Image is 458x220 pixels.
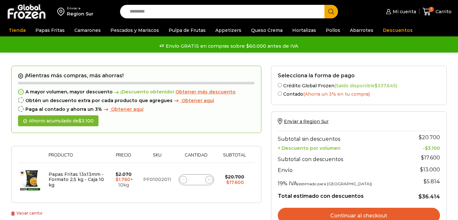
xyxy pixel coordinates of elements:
[429,7,434,12] span: 1
[18,115,98,127] div: Ahorro acumulado de
[289,24,319,36] a: Hortalizas
[116,177,130,182] bdi: 1.760
[67,11,93,17] div: Region Sur
[45,153,108,163] th: Producto
[418,194,440,200] bdi: 36.414
[322,24,343,36] a: Pollos
[278,83,282,87] input: Crédito Global Frozen(Saldo disponible$337.645)
[391,8,416,15] span: Mi cuenta
[419,134,422,140] span: $
[182,98,214,103] span: Obtener aqui
[278,131,406,144] th: Subtotal sin descuentos
[32,24,68,36] a: Papas Fritas
[175,153,218,163] th: Cantidad
[140,163,175,196] td: PF01002011
[424,178,440,185] span: 5.814
[375,83,378,89] span: $
[5,24,29,36] a: Tienda
[173,98,214,103] a: Obtener aqui
[108,153,139,163] th: Precio
[278,82,440,89] label: Crédito Global Frozen
[226,179,229,185] span: $
[79,118,81,124] span: $
[384,5,416,18] a: Mi cuenta
[140,153,175,163] th: Sku
[303,91,370,97] span: (Ahorra un 3% en tu compra)
[165,24,209,36] a: Pulpa de Frutas
[420,167,423,173] span: $
[421,155,440,161] bdi: 17.600
[116,171,118,177] span: $
[434,8,452,15] span: Carrito
[175,89,236,95] a: Obtener más descuento
[406,144,440,151] td: -
[278,72,440,79] h2: Selecciona la forma de pago
[380,24,416,36] a: Descuentos
[18,107,255,112] div: Paga al contado y ahorra un 3%
[113,89,174,95] span: ¡Descuento obtenido!
[324,5,338,18] button: Search button
[67,6,93,11] div: Enviar a
[278,144,406,151] th: + Descuento por volumen
[278,119,329,124] a: Enviar a Region Sur
[423,4,452,19] a: 1 Carrito
[421,155,424,161] span: $
[49,171,104,188] a: Papas Fritas 13x13mm - Formato 2,5 kg - Caja 10 kg
[192,175,201,184] input: Product quantity
[116,171,132,177] bdi: 2.070
[71,24,104,36] a: Camarones
[18,72,255,79] h2: ¡Mientras más compras, más ahorras!
[425,145,428,151] span: $
[284,119,329,124] span: Enviar a Region Sur
[334,83,397,89] span: (Saldo disponible )
[278,188,406,200] th: Total estimado con descuentos
[102,107,144,112] a: Obtener aqui
[297,181,372,186] small: (estimado para [GEOGRAPHIC_DATA])
[424,178,427,185] span: $
[18,98,255,103] div: Obtén un descuento extra por cada producto que agregues
[248,24,286,36] a: Queso Crema
[278,91,282,96] input: Contado(Ahorra un 3% en tu compra)
[18,89,255,95] div: A mayor volumen, mayor descuento
[107,24,162,36] a: Pescados y Mariscos
[278,175,406,188] th: 19% IVA
[11,211,42,215] a: Vaciar carrito
[419,134,440,140] bdi: 20.700
[212,24,245,36] a: Appetizers
[225,174,228,180] span: $
[278,151,406,164] th: Subtotal con descuentos
[278,164,406,175] th: Envío
[278,90,440,97] label: Contado
[425,145,440,151] bdi: 3.100
[116,177,118,182] span: $
[108,163,139,196] td: × 10kg
[418,194,422,200] span: $
[57,6,67,17] img: address-field-icon.svg
[79,118,94,124] bdi: 3.100
[218,153,251,163] th: Subtotal
[225,174,244,180] bdi: 20.700
[420,167,440,173] bdi: 13.000
[111,106,144,112] span: Obtener aqui
[226,179,244,185] bdi: 17.600
[375,83,396,89] bdi: 337.645
[347,24,377,36] a: Abarrotes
